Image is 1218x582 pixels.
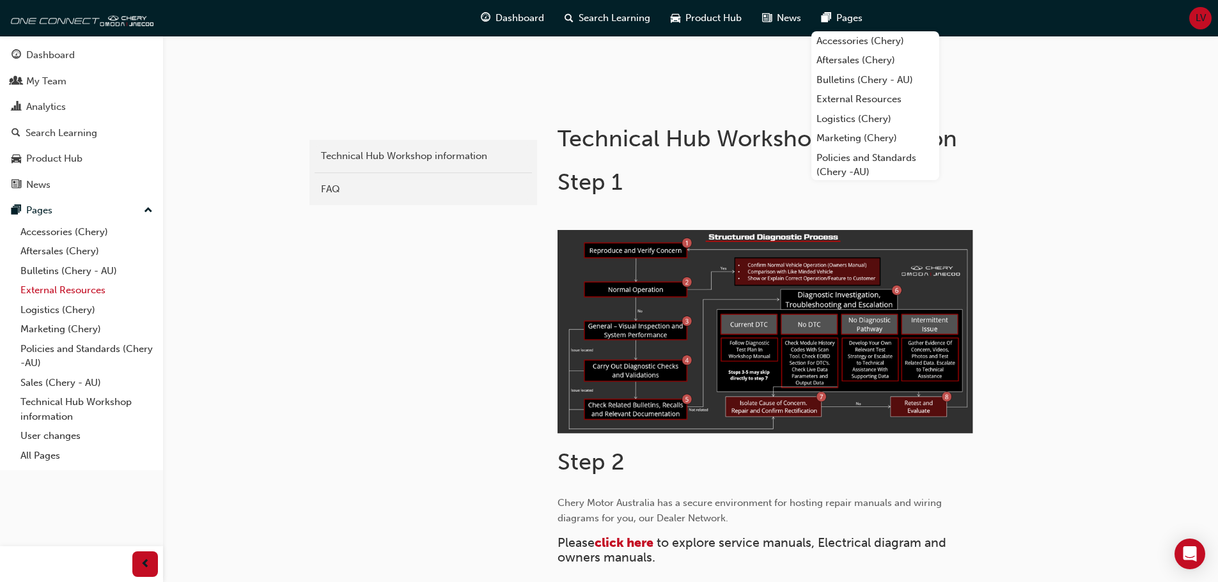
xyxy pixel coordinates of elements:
span: Product Hub [685,11,742,26]
a: News [5,173,158,197]
span: news-icon [762,10,772,26]
span: search-icon [565,10,574,26]
a: Analytics [5,95,158,119]
span: pages-icon [12,205,21,217]
a: All Pages [15,446,158,466]
a: Search Learning [5,121,158,145]
a: Marketing (Chery) [15,319,158,339]
h1: Technical Hub Workshop information [558,125,977,153]
a: Aftersales (Chery) [15,241,158,261]
button: Pages [5,199,158,222]
span: chart-icon [12,102,21,113]
img: oneconnect [6,5,153,31]
div: My Team [26,74,66,89]
a: External Resources [811,89,939,109]
a: Policies and Standards (Chery -AU) [811,148,939,182]
a: Bulletins (Chery - AU) [811,70,939,90]
a: Policies and Standards (Chery -AU) [15,339,158,373]
a: click here [595,535,653,550]
span: Step 2 [558,448,625,475]
a: Bulletins (Chery - AU) [15,261,158,281]
div: Pages [26,203,52,218]
a: guage-iconDashboard [471,5,554,31]
div: Technical Hub Workshop information [321,149,526,164]
span: people-icon [12,76,21,88]
span: News [777,11,801,26]
div: Search Learning [26,126,97,141]
a: My Team [5,70,158,93]
div: Open Intercom Messenger [1175,539,1205,569]
a: Accessories (Chery) [15,222,158,242]
span: Search Learning [579,11,650,26]
a: Logistics (Chery) [15,300,158,320]
a: news-iconNews [752,5,811,31]
span: LV [1196,11,1206,26]
a: pages-iconPages [811,5,873,31]
a: User changes [15,426,158,446]
a: Dashboard [5,43,158,67]
span: Please [558,535,595,550]
a: Sales (Chery - AU) [15,373,158,393]
span: Step 1 [558,168,623,195]
div: Product Hub [26,151,82,166]
span: up-icon [144,203,153,219]
a: search-iconSearch Learning [554,5,660,31]
span: search-icon [12,128,20,139]
a: Technical Hub Workshop information [15,392,158,426]
span: Pages [836,11,863,26]
span: prev-icon [141,556,150,572]
span: Chery Motor Australia has a secure environment for hosting repair manuals and wiring diagrams for... [558,497,944,524]
a: FAQ [315,178,532,201]
a: Aftersales (Chery) [811,50,939,70]
a: Product Hub [5,147,158,171]
a: Marketing (Chery) [811,128,939,148]
div: Dashboard [26,48,75,63]
span: to explore service manuals, Electrical diagram and owners manuals. [558,535,949,565]
a: Logistics (Chery) [811,109,939,129]
span: pages-icon [822,10,831,26]
button: DashboardMy TeamAnalyticsSearch LearningProduct HubNews [5,41,158,199]
a: Technical Hub Workshop information [315,145,532,167]
span: news-icon [12,180,21,191]
div: FAQ [321,182,526,197]
button: LV [1189,7,1212,29]
span: guage-icon [12,50,21,61]
span: Dashboard [496,11,544,26]
div: Analytics [26,100,66,114]
span: guage-icon [481,10,490,26]
a: External Resources [15,280,158,300]
span: car-icon [671,10,680,26]
a: car-iconProduct Hub [660,5,752,31]
div: News [26,178,51,192]
a: Accessories (Chery) [811,31,939,51]
span: car-icon [12,153,21,165]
